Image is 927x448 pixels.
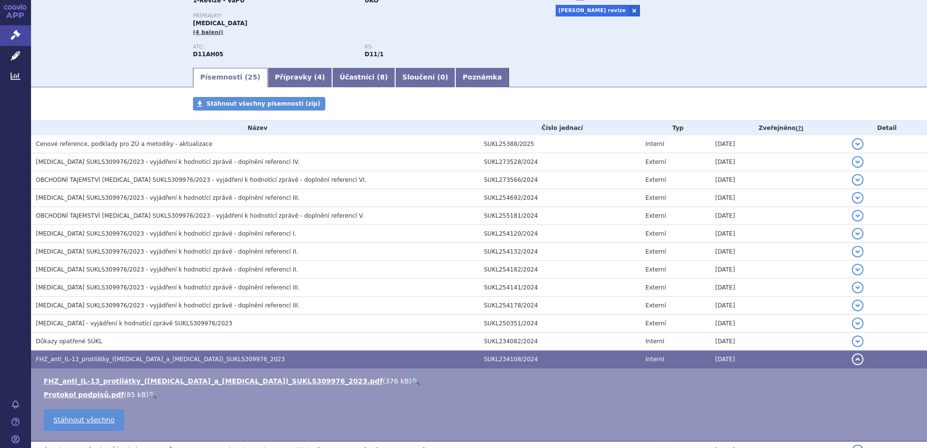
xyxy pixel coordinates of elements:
[852,138,863,150] button: detail
[645,356,664,363] span: Interní
[847,121,927,135] th: Detail
[31,121,479,135] th: Název
[852,210,863,222] button: detail
[645,302,666,309] span: Externí
[268,68,332,87] a: Přípravky (4)
[385,377,409,385] span: 376 kB
[710,243,847,261] td: [DATE]
[148,391,157,399] a: 🔍
[710,279,847,297] td: [DATE]
[645,284,666,291] span: Externí
[556,5,628,16] a: [PERSON_NAME] revize
[710,171,847,189] td: [DATE]
[44,377,383,385] a: FHZ_anti_IL-13_protilátky_([MEDICAL_DATA]_a_[MEDICAL_DATA])_SUKLS309976_2023.pdf
[852,282,863,293] button: detail
[36,194,300,201] span: DUPIXENT SUKLS309976/2023 - vyjádření k hodnotící zprávě - doplnění referencí III.
[193,29,224,35] span: (4 balení)
[36,284,300,291] span: DUPIXENT SUKLS309976/2023 - vyjádření k hodnotící zprávě - doplnění referencí III.
[710,315,847,333] td: [DATE]
[710,297,847,315] td: [DATE]
[479,121,640,135] th: Číslo jednací
[645,212,666,219] span: Externí
[852,228,863,240] button: detail
[479,351,640,368] td: SUKL234108/2024
[44,409,124,431] a: Stáhnout všechno
[479,333,640,351] td: SUKL234082/2024
[36,338,102,345] span: Důkazy opatřené SÚKL
[36,356,285,363] span: FHZ_anti_IL-13_protilátky_(dupilumab_a_lebrikizumab)_SUKLS309976_2023
[455,68,509,87] a: Poznámka
[710,261,847,279] td: [DATE]
[645,338,664,345] span: Interní
[36,176,367,183] span: OBCHODNÍ TAJEMSTVÍ DUPIXENT SUKLS309976/2023 - vyjádření k hodnotící zprávě - doplnění referencí VI.
[36,230,296,237] span: DUPIXENT SUKLS309976/2023 - vyjádření k hodnotící zprávě - doplnění referencí I.
[710,351,847,368] td: [DATE]
[852,318,863,329] button: detail
[193,97,325,111] a: Stáhnout všechny písemnosti (zip)
[479,243,640,261] td: SUKL254132/2024
[248,73,257,81] span: 25
[479,225,640,243] td: SUKL254120/2024
[710,207,847,225] td: [DATE]
[645,320,666,327] span: Externí
[412,377,420,385] a: 🔍
[44,376,917,386] li: ( )
[440,73,445,81] span: 0
[852,192,863,204] button: detail
[36,302,300,309] span: DUPIXENT SUKLS309976/2023 - vyjádření k hodnotící zprávě - doplnění referencí III.
[36,320,232,327] span: DUPIXENT - vyjádření k hodnotící zprávě SUKLS309976/2023
[36,248,298,255] span: DUPIXENT SUKLS309976/2023 - vyjádření k hodnotící zprávě - doplnění referencí II.
[36,266,298,273] span: DUPIXENT SUKLS309976/2023 - vyjádření k hodnotící zprávě - doplnění referencí II.
[380,73,385,81] span: 8
[645,230,666,237] span: Externí
[710,189,847,207] td: [DATE]
[193,51,224,58] strong: DUPILUMAB
[479,279,640,297] td: SUKL254141/2024
[36,212,364,219] span: OBCHODNÍ TAJEMSTVÍ DUPIXENT SUKLS309976/2023 - vyjádření k hodnotící zprávě - doplnění referencí V.
[645,266,666,273] span: Externí
[36,159,300,165] span: DUPIXENT SUKLS309976/2023 - vyjádření k hodnotící zprávě - doplnění referencí IV.
[645,176,666,183] span: Externí
[365,44,527,50] p: RS:
[479,189,640,207] td: SUKL254692/2024
[852,353,863,365] button: detail
[479,171,640,189] td: SUKL273566/2024
[479,135,640,153] td: SUKL25388/2025
[395,68,455,87] a: Sloučení (0)
[479,153,640,171] td: SUKL273528/2024
[852,300,863,311] button: detail
[36,141,212,147] span: Cenové reference, podklady pro ZÚ a metodiky - aktualizace
[645,159,666,165] span: Externí
[710,135,847,153] td: [DATE]
[479,207,640,225] td: SUKL255181/2024
[193,68,268,87] a: Písemnosti (25)
[640,121,710,135] th: Typ
[710,333,847,351] td: [DATE]
[193,44,355,50] p: ATC:
[645,248,666,255] span: Externí
[479,261,640,279] td: SUKL254182/2024
[207,100,320,107] span: Stáhnout všechny písemnosti (zip)
[710,225,847,243] td: [DATE]
[479,297,640,315] td: SUKL254178/2024
[193,13,536,19] p: Přípravky:
[852,246,863,257] button: detail
[645,194,666,201] span: Externí
[127,391,146,399] span: 85 kB
[710,121,847,135] th: Zveřejněno
[365,51,384,58] strong: dupilumab
[852,174,863,186] button: detail
[852,336,863,347] button: detail
[796,125,803,132] abbr: (?)
[710,153,847,171] td: [DATE]
[44,391,124,399] a: Protokol podpisů.pdf
[852,264,863,275] button: detail
[479,315,640,333] td: SUKL250351/2024
[193,20,247,27] span: [MEDICAL_DATA]
[645,141,664,147] span: Interní
[332,68,395,87] a: Účastníci (8)
[317,73,322,81] span: 4
[852,156,863,168] button: detail
[44,390,917,400] li: ( )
